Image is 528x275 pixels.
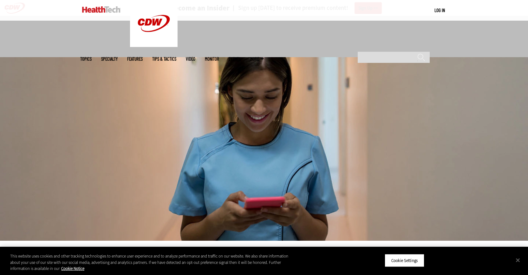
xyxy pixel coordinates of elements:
[186,57,195,61] a: Video
[130,42,178,49] a: CDW
[127,57,143,61] a: Features
[385,254,424,267] button: Cookie Settings
[61,266,84,271] a: More information about your privacy
[250,57,264,61] span: More
[434,7,445,13] a: Log in
[82,6,121,13] img: Home
[205,57,219,61] a: MonITor
[434,7,445,14] div: User menu
[511,253,525,267] button: Close
[152,57,176,61] a: Tips & Tactics
[80,57,92,61] span: Topics
[229,57,241,61] a: Events
[101,57,118,61] span: Specialty
[10,253,290,272] div: This website uses cookies and other tracking technologies to enhance user experience and to analy...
